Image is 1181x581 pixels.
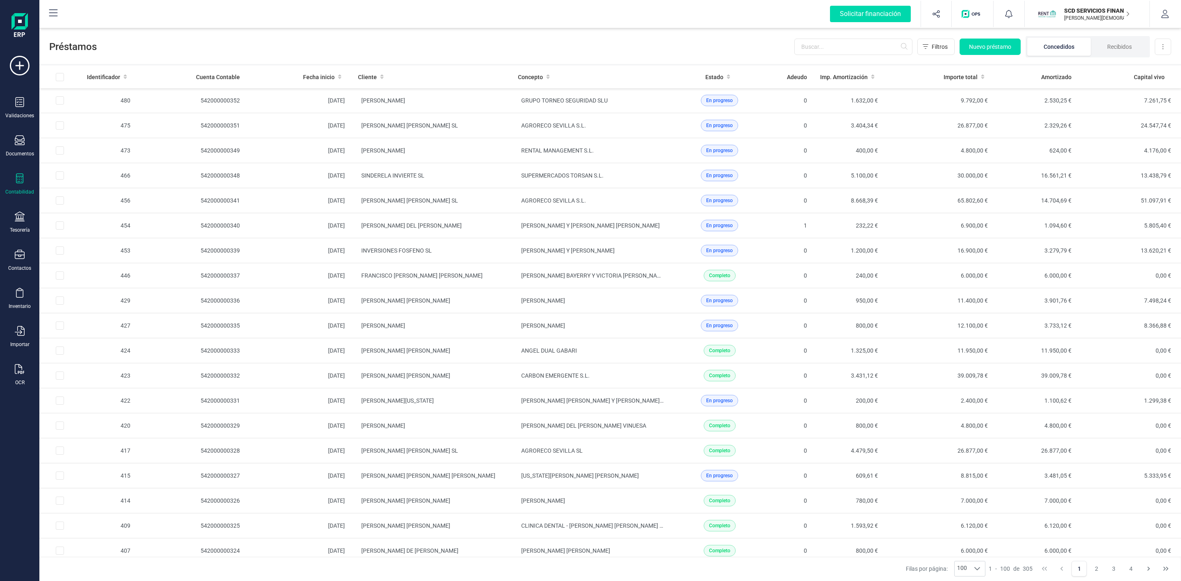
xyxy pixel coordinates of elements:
td: 407 [80,538,137,563]
td: 427 [80,313,137,338]
span: 1 [989,565,992,573]
td: 454 [80,213,137,238]
td: 542000000325 [137,513,246,538]
img: Logo Finanedi [11,13,28,39]
td: [DATE] [246,413,352,438]
td: 0 [768,363,814,388]
span: CARBON EMERGENTE S.L. [521,372,590,379]
td: [DATE] [246,113,352,138]
span: Fecha inicio [303,73,335,81]
td: 2.329,26 € [994,113,1078,138]
td: 4.800,00 € [994,413,1078,438]
td: 420 [80,413,137,438]
td: 5.805,40 € [1078,213,1181,238]
td: [DATE] [246,463,352,488]
td: 39.009,78 € [994,363,1078,388]
div: Row Selected a347ed32-0d61-497d-848e-a593aa0d5e54 [56,371,64,380]
img: Logo de OPS [962,10,983,18]
td: 542000000348 [137,163,246,188]
span: [PERSON_NAME] [521,297,565,304]
div: Row Selected 9f111d79-41c9-4b2e-83c7-1ee586610a9b [56,271,64,280]
td: 800,00 € [814,413,885,438]
span: En progreso [706,472,733,479]
span: ANGEL DUAL GABARI [521,347,577,354]
td: 0 [768,388,814,413]
span: [PERSON_NAME] [PERSON_NAME] [361,297,450,304]
span: AGRORECO SEVILLA S.L. [521,122,586,129]
button: Solicitar financiación [820,1,921,27]
span: [PERSON_NAME] Y [PERSON_NAME] [521,247,615,254]
td: 542000000327 [137,463,246,488]
span: Préstamos [49,40,794,53]
td: 14.704,69 € [994,188,1078,213]
td: [DATE] [246,213,352,238]
td: 0 [768,138,814,163]
p: [PERSON_NAME][DEMOGRAPHIC_DATA][DEMOGRAPHIC_DATA] [1064,15,1130,21]
td: 240,00 € [814,263,885,288]
td: 3.431,12 € [814,363,885,388]
td: [DATE] [246,513,352,538]
td: [DATE] [246,238,352,263]
span: Completo [709,372,730,379]
td: 26.877,00 € [885,438,994,463]
td: 16.900,00 € [885,238,994,263]
td: 542000000352 [137,88,246,113]
td: 3.404,34 € [814,113,885,138]
td: 1 [768,213,814,238]
span: [PERSON_NAME] [PERSON_NAME] [361,347,450,354]
span: [PERSON_NAME] [361,147,405,154]
input: Buscar... [794,39,912,55]
td: 0 [768,238,814,263]
td: 2.530,25 € [994,88,1078,113]
button: Last Page [1158,561,1174,576]
span: En progreso [706,222,733,229]
button: Next Page [1141,561,1156,576]
div: Row Selected 05bb1b0f-50bf-4617-b756-e5d92ddd15b9 [56,547,64,555]
td: 466 [80,163,137,188]
td: [DATE] [246,538,352,563]
span: [PERSON_NAME] [PERSON_NAME] Y [PERSON_NAME] [PERSON_NAME] [521,397,705,404]
div: Importar [10,341,30,348]
td: 0,00 € [1078,438,1181,463]
span: [PERSON_NAME] [PERSON_NAME] SL [361,447,458,454]
div: Tesorería [10,227,30,233]
div: Row Selected 6a37a15c-cf24-4ba8-9b97-f8836350f62d [56,171,64,180]
span: de [1013,565,1019,573]
td: [DATE] [246,488,352,513]
span: En progreso [706,97,733,104]
td: 415 [80,463,137,488]
td: 542000000332 [137,363,246,388]
span: [PERSON_NAME] [PERSON_NAME] SL [361,197,458,204]
span: En progreso [706,247,733,254]
td: 0 [768,513,814,538]
div: OCR [15,379,25,386]
button: Filtros [917,39,955,55]
span: SUPERMERCADOS TORSAN S.L. [521,172,604,179]
td: [DATE] [246,438,352,463]
td: 0 [768,538,814,563]
td: [DATE] [246,163,352,188]
td: 0 [768,313,814,338]
td: 1.200,00 € [814,238,885,263]
td: 1.100,62 € [994,388,1078,413]
td: 0 [768,338,814,363]
td: 0 [768,263,814,288]
button: SCSCD SERVICIOS FINANCIEROS SL[PERSON_NAME][DEMOGRAPHIC_DATA][DEMOGRAPHIC_DATA] [1035,1,1140,27]
td: 11.400,00 € [885,288,994,313]
span: Completo [709,497,730,504]
button: Page 4 [1123,561,1139,576]
td: 542000000341 [137,188,246,213]
span: [PERSON_NAME] [521,497,565,504]
td: [DATE] [246,388,352,413]
td: 7.000,00 € [994,488,1078,513]
div: Row Selected 2ec2533b-ee50-462a-bcc4-75bf5325ee2f [56,196,64,205]
td: 453 [80,238,137,263]
td: 542000000335 [137,313,246,338]
div: Row Selected 496573dd-35d5-4f80-963c-f5cade2f2a41 [56,96,64,105]
td: 0,00 € [1078,338,1181,363]
td: 542000000328 [137,438,246,463]
td: 456 [80,188,137,213]
td: 24.547,74 € [1078,113,1181,138]
span: [PERSON_NAME] DEL [PERSON_NAME] VINUESA [521,422,646,429]
span: Amortizado [1041,73,1072,81]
